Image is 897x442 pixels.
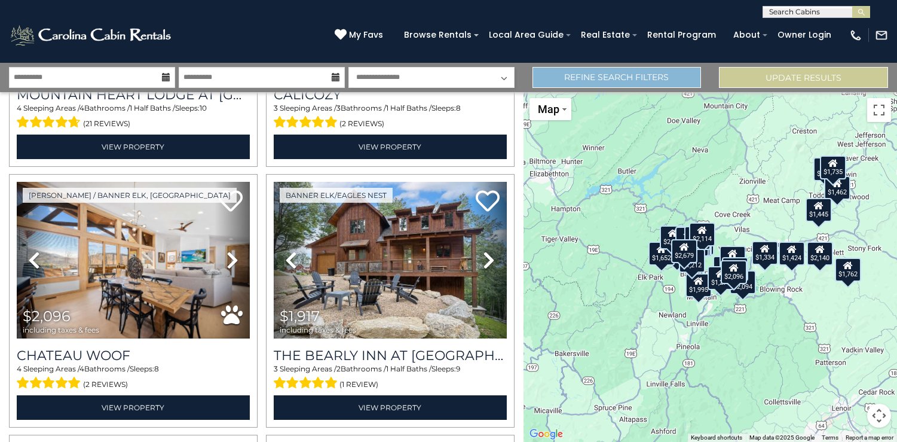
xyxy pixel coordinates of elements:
[665,241,691,265] div: $1,917
[336,103,341,112] span: 3
[849,29,862,42] img: phone-regular-white.png
[867,98,891,122] button: Toggle fullscreen view
[708,266,734,289] div: $1,277
[274,87,507,103] a: Calicozy
[679,248,705,272] div: $1,212
[280,307,320,325] span: $1,917
[23,188,237,203] a: [PERSON_NAME] / Banner Elk, [GEOGRAPHIC_DATA]
[17,103,250,132] div: Sleeping Areas / Bathrooms / Sleeps:
[476,189,500,215] a: Add to favorites
[274,347,507,364] a: The Bearly Inn at [GEOGRAPHIC_DATA]
[386,364,431,373] span: 1 Half Baths /
[456,103,461,112] span: 8
[722,257,748,281] div: $1,175
[154,364,159,373] span: 8
[17,87,250,103] a: Mountain Heart Lodge at [GEOGRAPHIC_DATA]
[349,29,383,41] span: My Favs
[575,26,636,44] a: Real Estate
[17,135,250,159] a: View Property
[824,176,850,200] div: $1,462
[526,426,566,442] a: Open this area in Google Maps (opens a new window)
[806,198,832,222] div: $1,445
[835,257,862,281] div: $1,762
[807,241,833,265] div: $2,140
[779,242,805,266] div: $1,424
[641,26,722,44] a: Rental Program
[130,103,175,112] span: 1 Half Baths /
[671,239,697,263] div: $2,679
[274,347,507,364] h3: The Bearly Inn at Eagles Nest
[17,364,22,373] span: 4
[200,103,207,112] span: 10
[219,189,243,215] a: Add to favorites
[875,29,888,42] img: mail-regular-white.png
[386,103,431,112] span: 1 Half Baths /
[9,23,174,47] img: White-1-2.png
[684,226,711,250] div: $1,317
[691,434,742,442] button: Keyboard shortcuts
[17,364,250,392] div: Sleeping Areas / Bathrooms / Sleeps:
[660,225,686,249] div: $2,058
[17,395,250,420] a: View Property
[721,260,748,284] div: $2,096
[532,67,702,88] a: Refine Search Filters
[538,103,559,115] span: Map
[676,226,702,250] div: $1,925
[274,182,507,338] img: thumbnail_167078144.jpeg
[749,434,815,441] span: Map data ©2025 Google
[526,426,566,442] img: Google
[772,26,837,44] a: Owner Login
[649,242,675,266] div: $1,652
[456,364,460,373] span: 9
[79,103,84,112] span: 4
[398,26,477,44] a: Browse Rentals
[685,273,712,297] div: $1,995
[17,103,22,112] span: 4
[690,222,716,246] div: $2,114
[17,87,250,103] h3: Mountain Heart Lodge at Eagles Nest
[483,26,570,44] a: Local Area Guide
[17,347,250,364] a: Chateau Woof
[274,364,507,392] div: Sleeping Areas / Bathrooms / Sleeps:
[274,103,507,132] div: Sleeping Areas / Bathrooms / Sleeps:
[813,157,840,181] div: $1,199
[83,116,130,132] span: (21 reviews)
[822,434,838,441] a: Terms (opens in new tab)
[719,67,888,88] button: Update Results
[274,395,507,420] a: View Property
[529,98,571,120] button: Change map style
[820,156,846,179] div: $1,735
[83,377,128,392] span: (2 reviews)
[752,241,778,265] div: $1,334
[730,270,756,294] div: $2,094
[720,245,746,269] div: $1,335
[846,434,893,441] a: Report a map error
[336,364,341,373] span: 2
[339,116,384,132] span: (2 reviews)
[79,364,84,373] span: 4
[274,103,278,112] span: 3
[23,307,71,325] span: $2,096
[17,182,250,338] img: thumbnail_167987680.jpeg
[274,135,507,159] a: View Property
[867,404,891,428] button: Map camera controls
[280,188,393,203] a: Banner Elk/Eagles Nest
[274,364,278,373] span: 3
[339,377,378,392] span: (1 review)
[23,326,99,334] span: including taxes & fees
[280,326,356,334] span: including taxes & fees
[335,29,386,42] a: My Favs
[727,26,766,44] a: About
